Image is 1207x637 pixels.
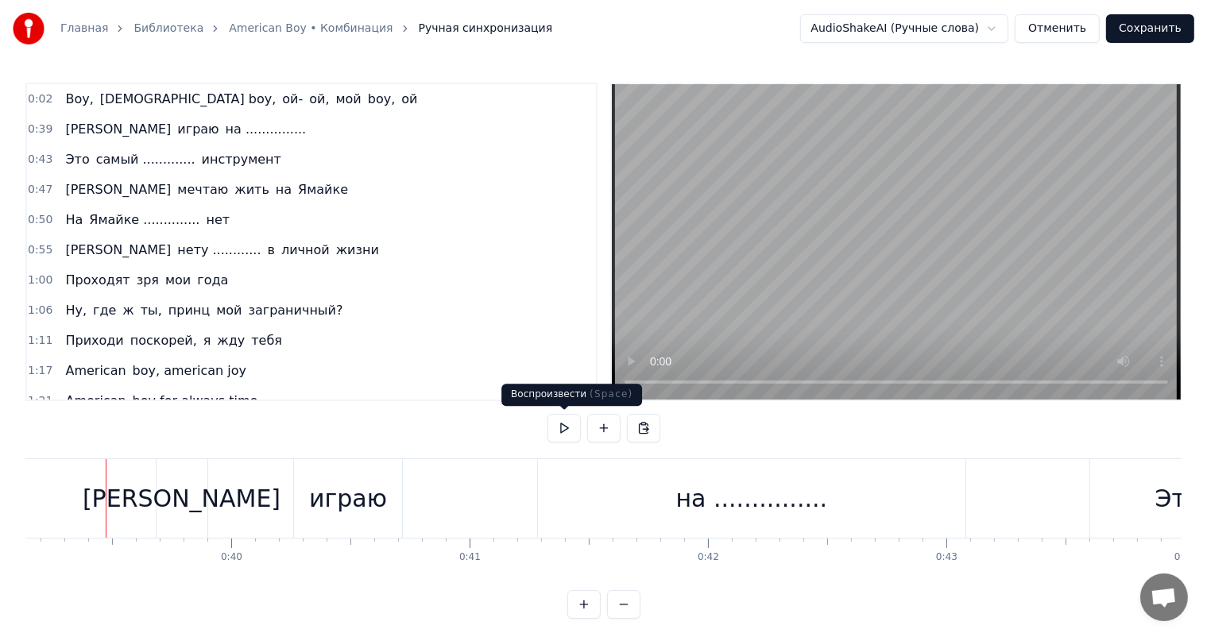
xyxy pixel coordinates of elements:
span: Boy, [64,90,95,108]
span: 0:55 [28,242,52,258]
a: Библиотека [133,21,203,37]
span: самый ............. [95,150,197,168]
span: тебя [250,331,284,349]
span: жить [233,180,271,199]
span: На [64,210,84,229]
div: на ............... [676,481,828,516]
span: ( Space ) [590,388,633,400]
span: Ямайке .............. [87,210,201,229]
span: [DEMOGRAPHIC_DATA] boy, [99,90,278,108]
div: Это [1155,481,1201,516]
span: мой [215,301,243,319]
span: нет [204,210,231,229]
span: мой [335,90,363,108]
div: 0:40 [221,551,242,564]
span: где [91,301,118,319]
span: играю [176,120,220,138]
span: Ямайке [296,180,350,199]
span: American [64,392,127,410]
span: личной [280,241,331,259]
span: инструмент [200,150,283,168]
span: 1:17 [28,363,52,379]
span: 0:43 [28,152,52,168]
span: принц [167,301,211,319]
div: Воспроизвести [501,384,642,406]
img: youka [13,13,44,44]
div: 0:44 [1174,551,1196,564]
span: ты, [139,301,164,319]
span: зря [135,271,161,289]
div: 0:42 [698,551,719,564]
span: на [274,180,293,199]
span: ой, [308,90,331,108]
span: 1:00 [28,272,52,288]
a: Главная [60,21,108,37]
span: American [64,361,127,380]
span: Проходят [64,271,131,289]
span: [PERSON_NAME] [64,120,172,138]
a: American Boy • Комбинация [229,21,393,37]
span: 0:47 [28,182,52,198]
span: 0:02 [28,91,52,107]
span: 0:50 [28,212,52,228]
div: 0:43 [936,551,957,564]
nav: breadcrumb [60,21,552,37]
span: на ............... [224,120,308,138]
div: 0:41 [459,551,481,564]
span: жду [215,331,246,349]
span: [PERSON_NAME] [64,241,172,259]
span: boy, american joy [131,361,248,380]
div: играю [309,481,387,516]
span: ой [400,90,419,108]
span: мои [164,271,192,289]
span: нету ............ [176,241,262,259]
span: 0:39 [28,122,52,137]
span: [PERSON_NAME] [64,180,172,199]
span: ой- [280,90,304,108]
span: я [202,331,213,349]
span: boy for always time [131,392,260,410]
span: мечтаю [176,180,230,199]
span: boy, [366,90,397,108]
span: Ну, [64,301,88,319]
span: жизни [335,241,381,259]
div: Открытый чат [1140,573,1188,621]
span: 1:06 [28,303,52,318]
span: Приходи [64,331,125,349]
span: заграничный? [246,301,344,319]
div: [PERSON_NAME] [83,481,280,516]
span: в [266,241,277,259]
button: Сохранить [1106,14,1194,43]
span: Это [64,150,91,168]
span: ж [121,301,135,319]
span: поскорей, [129,331,199,349]
span: 1:21 [28,393,52,409]
span: года [195,271,230,289]
button: Отменить [1015,14,1100,43]
span: Ручная синхронизация [419,21,553,37]
span: 1:11 [28,333,52,349]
